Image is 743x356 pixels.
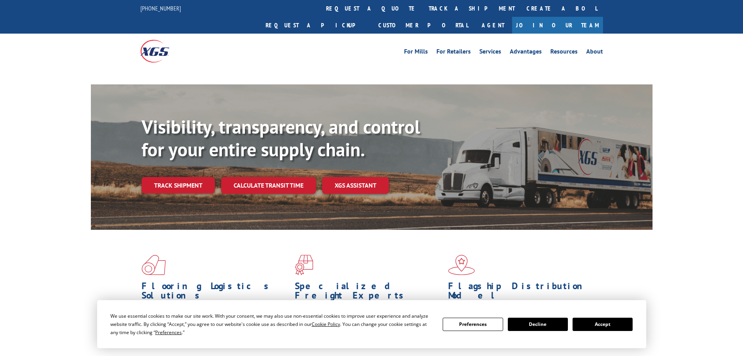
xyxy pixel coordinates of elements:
[508,318,568,331] button: Decline
[512,17,603,34] a: Join Our Team
[260,17,372,34] a: Request a pickup
[372,17,474,34] a: Customer Portal
[322,177,389,194] a: XGS ASSISTANT
[404,48,428,57] a: For Mills
[586,48,603,57] a: About
[474,17,512,34] a: Agent
[221,177,316,194] a: Calculate transit time
[142,177,215,193] a: Track shipment
[142,114,420,161] b: Visibility, transparency, and control for your entire supply chain.
[448,255,475,275] img: xgs-icon-flagship-distribution-model-red
[479,48,501,57] a: Services
[443,318,503,331] button: Preferences
[142,255,166,275] img: xgs-icon-total-supply-chain-intelligence-red
[573,318,633,331] button: Accept
[510,48,542,57] a: Advantages
[448,281,596,304] h1: Flagship Distribution Model
[436,48,471,57] a: For Retailers
[295,281,442,304] h1: Specialized Freight Experts
[312,321,340,327] span: Cookie Policy
[97,300,646,348] div: Cookie Consent Prompt
[140,4,181,12] a: [PHONE_NUMBER]
[550,48,578,57] a: Resources
[142,281,289,304] h1: Flooring Logistics Solutions
[155,329,182,336] span: Preferences
[110,312,433,336] div: We use essential cookies to make our site work. With your consent, we may also use non-essential ...
[295,255,313,275] img: xgs-icon-focused-on-flooring-red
